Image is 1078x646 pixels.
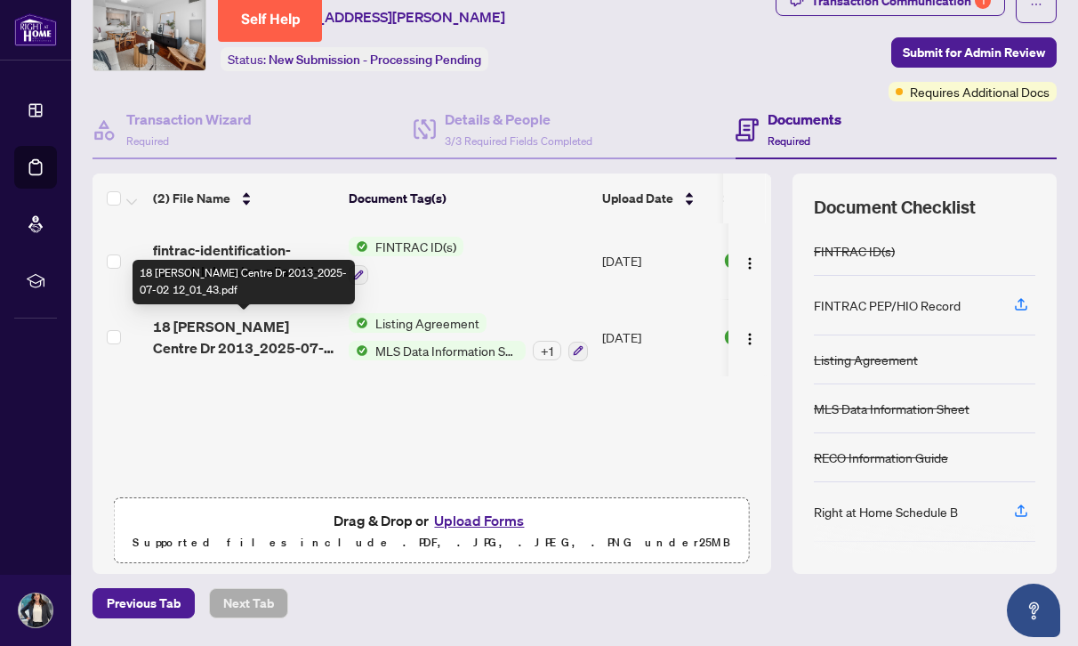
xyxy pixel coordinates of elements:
span: MLS Data Information Sheet [368,341,526,360]
img: Status Icon [349,313,368,333]
div: RECO Information Guide [814,448,948,467]
img: Status Icon [349,237,368,256]
span: Upload Date [602,189,673,208]
img: logo [14,13,57,46]
div: FINTRAC ID(s) [814,241,895,261]
span: Requires Additional Docs [910,82,1050,101]
span: Listing Agreement [368,313,487,333]
h4: Documents [768,109,841,130]
button: Status IconFINTRAC ID(s) [349,237,463,285]
div: 18 [PERSON_NAME] Centre Dr 2013_2025-07-02 12_01_43.pdf [133,260,355,304]
span: Self Help [241,11,301,28]
button: Previous Tab [93,588,195,618]
span: Required [768,134,810,148]
span: Drag & Drop orUpload FormsSupported files include .PDF, .JPG, .JPEG, .PNG under25MB [115,498,749,564]
div: Status: [221,47,488,71]
span: Required [126,134,169,148]
p: Supported files include .PDF, .JPG, .JPEG, .PNG under 25 MB [125,532,738,553]
img: Logo [743,256,757,271]
h4: Details & People [445,109,592,130]
div: Right at Home Schedule B [814,502,958,521]
td: [DATE] [595,299,716,375]
img: Document Status [723,327,743,347]
button: Upload Forms [429,509,529,532]
th: Document Tag(s) [342,174,595,223]
span: Document Checklist [814,195,976,220]
th: Status [716,174,867,223]
span: New Submission - Processing Pending [269,52,481,68]
button: Submit for Admin Review [891,37,1057,68]
th: (2) File Name [146,174,342,223]
img: Document Status [723,251,743,271]
span: fintrac-identification-record-lakmalee-nilanthi-wijetilleke-20250723-184059.pdf [153,239,334,282]
div: FINTRAC PEP/HIO Record [814,295,961,315]
h4: Transaction Wizard [126,109,252,130]
span: 3/3 Required Fields Completed [445,134,592,148]
button: Logo [736,323,764,351]
span: (2) File Name [153,189,230,208]
img: Logo [743,332,757,346]
img: Status Icon [349,341,368,360]
th: Upload Date [595,174,716,223]
button: Next Tab [209,588,288,618]
button: Open asap [1007,584,1060,637]
button: Logo [736,246,764,275]
img: Profile Icon [19,594,52,627]
span: 2013-[STREET_ADDRESS][PERSON_NAME] [221,6,505,28]
td: [DATE] [595,222,716,299]
span: 18 [PERSON_NAME] Centre Dr 2013_2025-07-02 12_01_43.pdf [153,316,334,359]
div: + 1 [533,341,561,360]
div: Listing Agreement [814,350,918,369]
span: Submit for Admin Review [903,38,1045,67]
div: MLS Data Information Sheet [814,399,969,418]
span: FINTRAC ID(s) [368,237,463,256]
span: Previous Tab [107,589,181,618]
span: Drag & Drop or [334,509,529,532]
button: Status IconListing AgreementStatus IconMLS Data Information Sheet+1 [349,313,588,361]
